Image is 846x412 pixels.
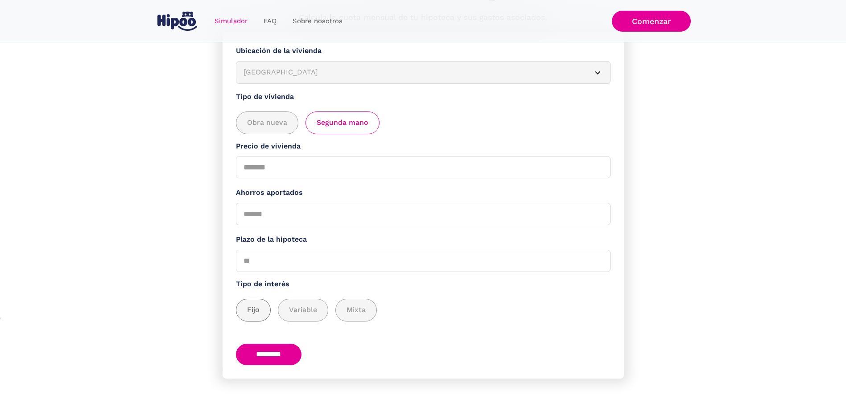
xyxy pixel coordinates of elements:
a: Simulador [206,12,256,30]
label: Tipo de vivienda [236,91,611,103]
a: FAQ [256,12,285,30]
span: Segunda mano [317,117,368,128]
article: [GEOGRAPHIC_DATA] [236,61,611,84]
div: add_description_here [236,111,611,134]
label: Tipo de interés [236,279,611,290]
label: Ubicación de la vivienda [236,45,611,57]
div: [GEOGRAPHIC_DATA] [243,67,582,78]
a: home [156,8,199,34]
a: Comenzar [612,11,691,32]
div: add_description_here [236,299,611,321]
label: Precio de vivienda [236,141,611,152]
label: Plazo de la hipoteca [236,234,611,245]
span: Variable [289,305,317,316]
span: Mixta [347,305,366,316]
form: Simulador Form [223,32,624,379]
label: Ahorros aportados [236,187,611,198]
span: Obra nueva [247,117,287,128]
a: Sobre nosotros [285,12,351,30]
span: Fijo [247,305,260,316]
